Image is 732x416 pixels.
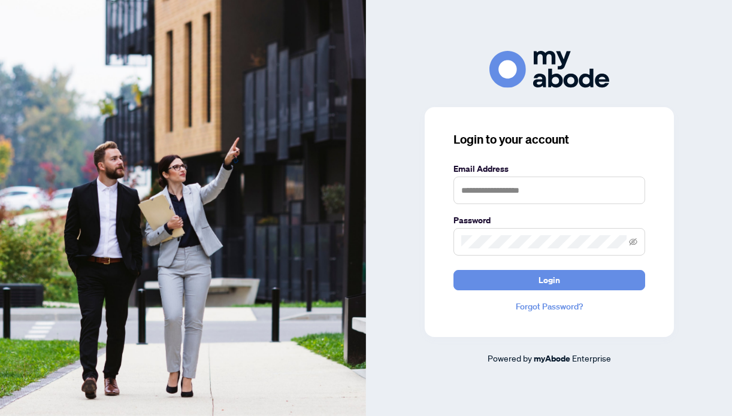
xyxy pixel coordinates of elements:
span: Login [539,271,560,290]
label: Email Address [453,162,645,175]
h3: Login to your account [453,131,645,148]
span: Powered by [488,353,532,363]
img: ma-logo [489,51,609,87]
a: Forgot Password? [453,300,645,313]
label: Password [453,214,645,227]
button: Login [453,270,645,290]
span: Enterprise [572,353,611,363]
a: myAbode [534,352,570,365]
span: eye-invisible [629,238,637,246]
